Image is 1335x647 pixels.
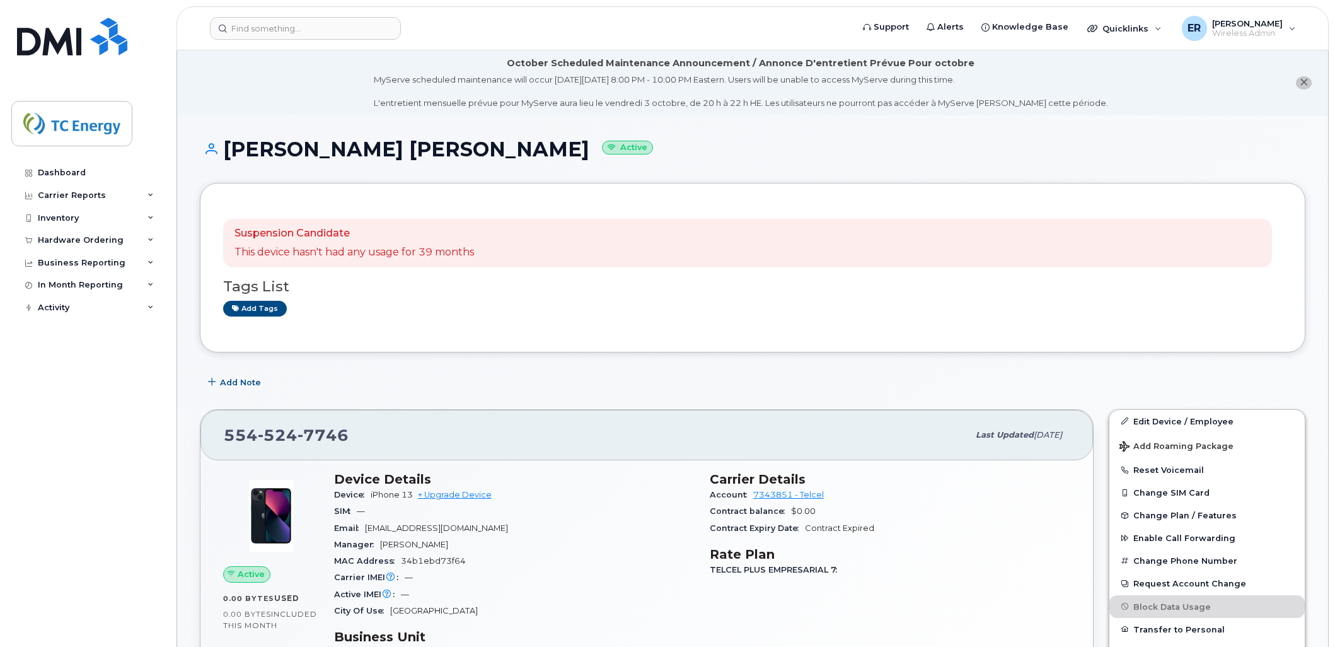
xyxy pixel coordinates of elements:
button: Enable Call Forwarding [1109,527,1305,549]
span: — [357,506,365,516]
button: close notification [1296,76,1312,90]
span: [DATE] [1034,430,1062,440]
a: Add tags [223,301,287,317]
span: Contract Expired [805,523,874,533]
span: [PERSON_NAME] [380,540,448,549]
span: 0.00 Bytes [223,594,274,603]
img: image20231002-3703462-1ig824h.jpeg [233,478,309,554]
span: TELCEL PLUS EMPRESARIAL 7 [710,565,843,574]
div: October Scheduled Maintenance Announcement / Annonce D'entretient Prévue Pour octobre [507,57,974,70]
span: Carrier IMEI [334,573,405,582]
span: [GEOGRAPHIC_DATA] [390,606,478,615]
span: Device [334,490,371,499]
h3: Business Unit [334,629,695,644]
button: Request Account Change [1109,572,1305,595]
span: Contract balance [710,506,791,516]
iframe: Messenger Launcher [1280,592,1326,638]
span: 34b1ebd73f64 [401,556,466,566]
span: iPhone 13 [371,490,413,499]
span: City Of Use [334,606,390,615]
h3: Device Details [334,472,695,487]
span: Last updated [976,430,1034,440]
h3: Carrier Details [710,472,1070,487]
button: Change Phone Number [1109,549,1305,572]
h1: [PERSON_NAME] [PERSON_NAME] [200,138,1305,160]
span: Account [710,490,753,499]
div: MyServe scheduled maintenance will occur [DATE][DATE] 8:00 PM - 10:00 PM Eastern. Users will be u... [374,74,1108,109]
span: 0.00 Bytes [223,610,271,619]
button: Add Roaming Package [1109,433,1305,458]
button: Transfer to Personal [1109,618,1305,641]
span: [EMAIL_ADDRESS][DOMAIN_NAME] [365,523,508,533]
button: Reset Voicemail [1109,458,1305,481]
span: Change Plan / Features [1133,511,1237,520]
span: Add Roaming Package [1119,441,1234,453]
a: 7343851 - Telcel [753,490,824,499]
button: Block Data Usage [1109,595,1305,618]
span: Add Note [220,376,261,388]
span: — [405,573,413,582]
button: Change SIM Card [1109,481,1305,504]
small: Active [602,141,653,155]
span: $0.00 [791,506,816,516]
span: Contract Expiry Date [710,523,805,533]
span: — [401,590,409,599]
span: Email [334,523,365,533]
span: SIM [334,506,357,516]
span: Manager [334,540,380,549]
span: 7746 [298,426,349,445]
h3: Tags List [223,279,1282,294]
button: Add Note [200,371,272,394]
span: Enable Call Forwarding [1133,533,1235,543]
a: Edit Device / Employee [1109,410,1305,433]
h3: Rate Plan [710,547,1070,562]
span: 524 [258,426,298,445]
p: This device hasn't had any usage for 39 months [234,245,474,260]
p: Suspension Candidate [234,226,474,241]
span: 554 [224,426,349,445]
a: + Upgrade Device [418,490,492,499]
span: Active [238,568,265,580]
button: Change Plan / Features [1109,504,1305,527]
span: MAC Address [334,556,401,566]
span: used [274,593,299,603]
span: Active IMEI [334,590,401,599]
